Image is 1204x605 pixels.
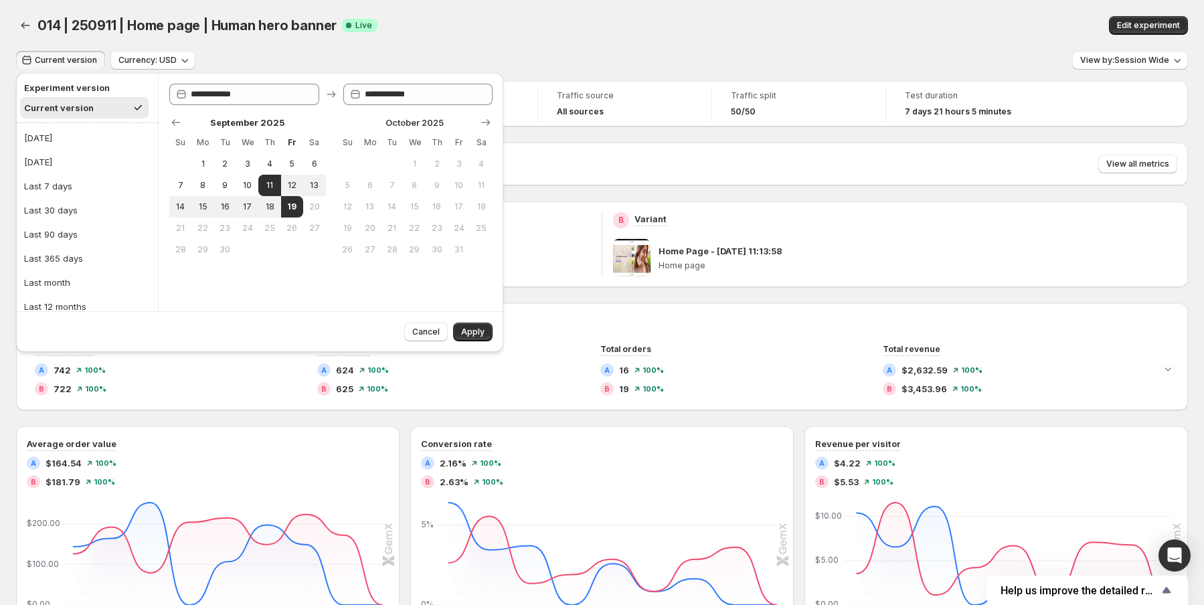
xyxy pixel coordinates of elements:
div: Last 12 months [24,300,86,313]
span: 24 [453,223,464,234]
span: 13 [364,201,375,212]
span: 50/50 [731,106,756,117]
button: Tuesday October 7 2025 [381,175,403,196]
span: 2.63% [440,475,468,489]
span: 10 [242,180,253,191]
span: 100 % [872,478,893,486]
button: Wednesday September 17 2025 [236,196,258,218]
button: Monday September 8 2025 [191,175,213,196]
span: 2 [220,159,231,169]
th: Tuesday [381,132,403,153]
span: 28 [386,244,398,255]
span: 624 [336,363,354,377]
div: Last 7 days [24,179,72,193]
button: Saturday October 18 2025 [470,196,493,218]
h3: Revenue per visitor [815,437,901,450]
th: Wednesday [236,132,258,153]
span: 31 [453,244,464,255]
span: 30 [220,244,231,255]
button: Wednesday October 1 2025 [404,153,426,175]
span: $4.22 [834,456,861,470]
span: 11 [264,180,275,191]
button: Start of range Thursday September 11 2025 [258,175,280,196]
span: 16 [431,201,442,212]
h2: B [618,215,624,226]
span: 100 % [94,478,115,486]
span: 100 % [85,385,106,393]
span: Fr [286,137,298,148]
button: Last 365 days [20,248,154,269]
th: Monday [359,132,381,153]
img: Home Page - Aug 7, 11:13:58 [613,239,651,276]
button: Monday September 22 2025 [191,218,213,239]
button: Monday October 6 2025 [359,175,381,196]
th: Saturday [470,132,493,153]
h2: A [819,459,825,467]
span: 16 [220,201,231,212]
button: Saturday October 11 2025 [470,175,493,196]
span: Tu [386,137,398,148]
span: 8 [197,180,208,191]
span: 25 [264,223,275,234]
button: Sunday October 12 2025 [337,196,359,218]
button: Saturday September 27 2025 [303,218,325,239]
button: Friday October 24 2025 [448,218,470,239]
span: 23 [220,223,231,234]
button: Tuesday September 23 2025 [214,218,236,239]
button: Wednesday September 24 2025 [236,218,258,239]
span: 20 [309,201,320,212]
button: Sunday September 7 2025 [169,175,191,196]
span: Edit experiment [1117,20,1180,31]
button: Wednesday September 3 2025 [236,153,258,175]
span: 9 [431,180,442,191]
button: Show previous month, August 2025 [167,113,185,132]
button: View all metrics [1098,155,1177,173]
button: Thursday October 16 2025 [426,196,448,218]
span: Mo [197,137,208,148]
button: Friday October 17 2025 [448,196,470,218]
span: 19 [619,382,629,396]
button: Monday September 29 2025 [191,239,213,260]
button: Wednesday October 8 2025 [404,175,426,196]
span: 100 % [642,385,664,393]
span: 29 [197,244,208,255]
span: 3 [242,159,253,169]
button: Thursday October 9 2025 [426,175,448,196]
button: Saturday September 6 2025 [303,153,325,175]
h2: B [604,385,610,393]
h4: All sources [557,106,604,117]
span: $181.79 [46,475,80,489]
button: [DATE] [20,127,154,149]
span: 100 % [642,366,664,374]
span: 30 [431,244,442,255]
span: 14 [386,201,398,212]
span: 11 [476,180,487,191]
span: Help us improve the detailed report for A/B campaigns [1001,584,1158,597]
span: Current version [35,55,97,66]
button: Saturday September 20 2025 [303,196,325,218]
button: Tuesday October 14 2025 [381,196,403,218]
span: $3,453.96 [901,382,947,396]
h2: Experiment version [24,81,145,94]
button: Sunday October 5 2025 [337,175,359,196]
button: Monday September 15 2025 [191,196,213,218]
span: Apply [461,327,485,337]
span: 7 days 21 hours 5 minutes [905,106,1011,117]
button: Last month [20,272,154,293]
div: Open Intercom Messenger [1158,539,1191,572]
span: Mo [364,137,375,148]
span: 6 [364,180,375,191]
button: Last 90 days [20,224,154,245]
span: 22 [409,223,420,234]
button: Thursday October 2 2025 [426,153,448,175]
button: Thursday September 25 2025 [258,218,280,239]
button: End of range Today Friday September 19 2025 [281,196,303,218]
span: View all metrics [1106,159,1169,169]
button: Friday September 12 2025 [281,175,303,196]
span: 6 [309,159,320,169]
button: Show next month, November 2025 [477,113,495,132]
button: Friday October 31 2025 [448,239,470,260]
button: Sunday September 21 2025 [169,218,191,239]
span: 10 [453,180,464,191]
span: Total revenue [883,344,940,354]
